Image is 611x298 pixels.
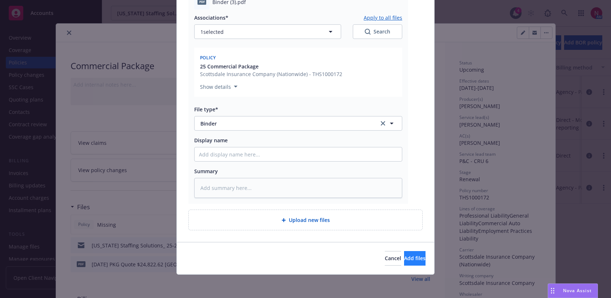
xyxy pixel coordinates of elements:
div: Upload new files [188,210,423,230]
span: Add files [404,255,426,262]
div: Drag to move [548,284,557,298]
span: Nova Assist [563,287,592,294]
button: Cancel [385,251,401,266]
button: Nova Assist [548,283,598,298]
span: Upload new files [289,216,330,224]
button: Add files [404,251,426,266]
span: Cancel [385,255,401,262]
